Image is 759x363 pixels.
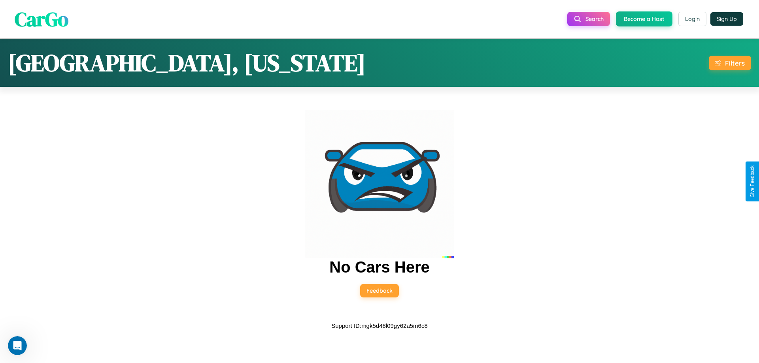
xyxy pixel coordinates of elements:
button: Sign Up [710,12,743,26]
button: Login [678,12,706,26]
h2: No Cars Here [329,258,429,276]
h1: [GEOGRAPHIC_DATA], [US_STATE] [8,47,366,79]
button: Filters [709,56,751,70]
button: Become a Host [616,11,672,26]
span: Search [585,15,604,23]
span: CarGo [15,5,68,32]
img: car [305,110,454,258]
p: Support ID: mgk5d48l09gy62a5m6c8 [331,320,428,331]
iframe: Intercom live chat [8,336,27,355]
button: Search [567,12,610,26]
div: Give Feedback [750,166,755,197]
button: Feedback [360,284,399,297]
div: Filters [725,59,745,67]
